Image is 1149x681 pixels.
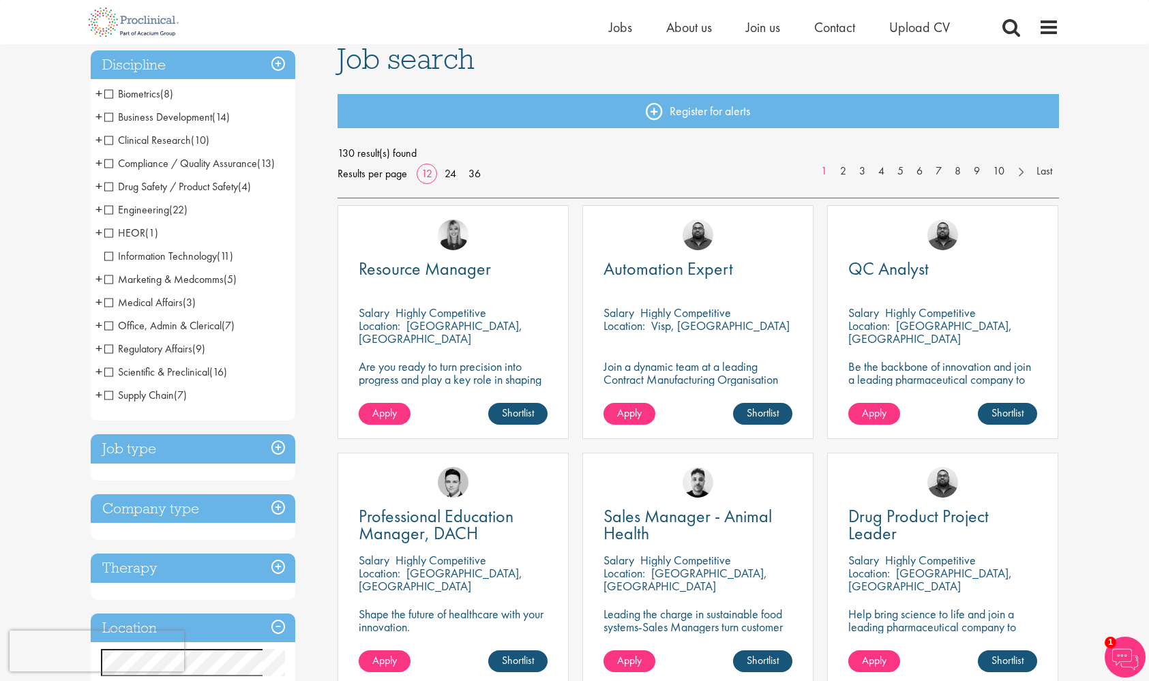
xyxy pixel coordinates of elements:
span: + [95,269,102,289]
p: Highly Competitive [396,305,486,320]
span: Drug Product Project Leader [848,504,989,545]
span: (16) [209,365,227,379]
a: Jobs [609,18,632,36]
h3: Discipline [91,50,295,80]
a: 3 [852,164,872,179]
span: (7) [174,388,187,402]
span: Upload CV [889,18,950,36]
span: Location: [359,565,400,581]
span: Apply [862,653,886,667]
span: 1 [1105,637,1116,648]
span: + [95,106,102,127]
img: Chatbot [1105,637,1146,678]
img: Ashley Bennett [683,220,713,250]
span: Sales Manager - Animal Health [603,504,772,545]
span: Drug Safety / Product Safety [104,179,238,194]
img: Dean Fisher [683,467,713,498]
a: Join us [746,18,780,36]
h3: Job type [91,434,295,464]
p: [GEOGRAPHIC_DATA], [GEOGRAPHIC_DATA] [359,565,522,594]
span: Engineering [104,202,169,217]
img: Ashley Bennett [927,467,958,498]
p: Leading the charge in sustainable food systems-Sales Managers turn customer success into global p... [603,607,792,646]
span: (8) [160,87,173,101]
a: Automation Expert [603,260,792,277]
span: Salary [603,305,634,320]
p: Help bring science to life and join a leading pharmaceutical company to play a key role in delive... [848,607,1037,672]
a: Shortlist [733,650,792,672]
span: Apply [617,406,642,420]
span: Marketing & Medcomms [104,272,224,286]
span: Location: [848,318,890,333]
span: HEOR [104,226,158,240]
a: Sales Manager - Animal Health [603,508,792,542]
span: (3) [183,295,196,309]
a: Shortlist [488,650,548,672]
span: Business Development [104,110,212,124]
span: HEOR [104,226,145,240]
p: [GEOGRAPHIC_DATA], [GEOGRAPHIC_DATA] [848,565,1012,594]
span: 130 result(s) found [338,143,1059,164]
p: [GEOGRAPHIC_DATA], [GEOGRAPHIC_DATA] [603,565,767,594]
p: [GEOGRAPHIC_DATA], [GEOGRAPHIC_DATA] [848,318,1012,346]
span: Information Technology [104,249,233,263]
span: Apply [372,653,397,667]
a: 5 [891,164,910,179]
a: 1 [814,164,834,179]
p: Highly Competitive [396,552,486,568]
span: (7) [222,318,235,333]
span: Scientific & Preclinical [104,365,227,379]
a: 2 [833,164,853,179]
a: Apply [359,403,411,425]
a: Drug Product Project Leader [848,508,1037,542]
span: Apply [617,653,642,667]
img: Ashley Bennett [927,220,958,250]
span: Medical Affairs [104,295,196,309]
span: Medical Affairs [104,295,183,309]
a: 24 [440,166,461,181]
h3: Location [91,614,295,643]
span: Apply [372,406,397,420]
span: QC Analyst [848,257,929,280]
span: Compliance / Quality Assurance [104,156,257,170]
span: Location: [603,318,645,333]
span: Salary [359,552,389,568]
span: + [95,338,102,359]
span: Regulatory Affairs [104,342,205,356]
span: Location: [359,318,400,333]
span: + [95,153,102,173]
p: Join a dynamic team at a leading Contract Manufacturing Organisation (CMO) and contribute to grou... [603,360,792,425]
a: Apply [359,650,411,672]
span: Salary [359,305,389,320]
span: Biometrics [104,87,173,101]
p: Are you ready to turn precision into progress and play a key role in shaping the future of pharma... [359,360,548,399]
span: + [95,292,102,312]
a: 4 [871,164,891,179]
p: Highly Competitive [885,552,976,568]
span: Compliance / Quality Assurance [104,156,275,170]
p: Be the backbone of innovation and join a leading pharmaceutical company to help keep life-changin... [848,360,1037,412]
span: Results per page [338,164,407,184]
a: Shortlist [978,650,1037,672]
span: Office, Admin & Clerical [104,318,222,333]
a: Contact [814,18,855,36]
a: Shortlist [488,403,548,425]
span: Biometrics [104,87,160,101]
img: Janelle Jones [438,220,468,250]
p: Highly Competitive [885,305,976,320]
span: + [95,384,102,405]
span: Clinical Research [104,133,191,147]
span: About us [666,18,712,36]
a: Apply [603,403,655,425]
a: 9 [967,164,987,179]
a: QC Analyst [848,260,1037,277]
span: Office, Admin & Clerical [104,318,235,333]
span: + [95,130,102,150]
a: Register for alerts [338,94,1059,128]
